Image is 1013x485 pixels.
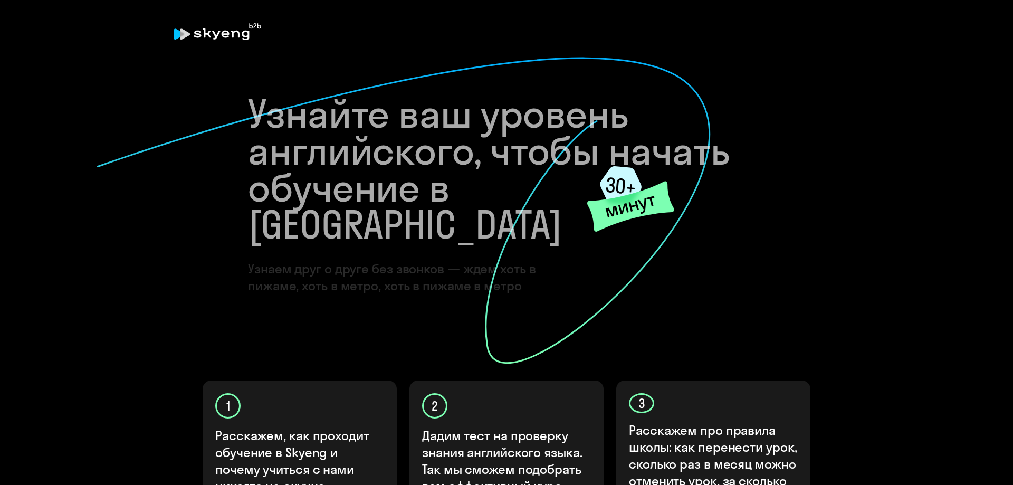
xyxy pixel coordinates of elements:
[215,393,241,419] div: 1
[248,96,765,243] h1: Узнайте ваш уровень английского, чтобы начать обучение в [GEOGRAPHIC_DATA]
[629,393,654,413] div: 3
[248,260,588,294] h4: Узнаем друг о друге без звонков — ждем хоть в пижаме, хоть в метро, хоть в пижаме в метро
[422,393,447,419] div: 2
